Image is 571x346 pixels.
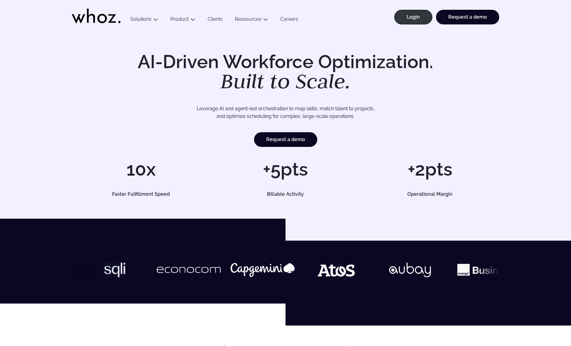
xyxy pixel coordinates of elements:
[164,16,202,24] button: Product
[368,192,492,197] h5: Operational Margin
[93,105,478,120] p: Leverage AI and agent-led orchestration to map skills, match talent to projects, and optimize sch...
[170,16,189,22] a: Product
[72,160,210,178] h1: 10x
[220,67,351,94] em: Built to Scale.
[235,16,261,22] a: Ressources
[223,192,348,197] h5: Billable Activity
[436,10,499,24] a: Request a demo
[254,132,317,147] a: Request a demo
[202,16,229,24] a: Clients
[394,10,432,24] a: Login
[129,53,442,92] h1: AI-Driven Workforce Optimization.
[229,16,274,24] button: Ressources
[361,160,499,178] h1: +2pts
[216,160,355,178] h1: +5pts
[79,192,203,197] h5: Faster Fulfillment Speed
[124,16,164,24] button: Solutions
[274,16,304,24] a: Careers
